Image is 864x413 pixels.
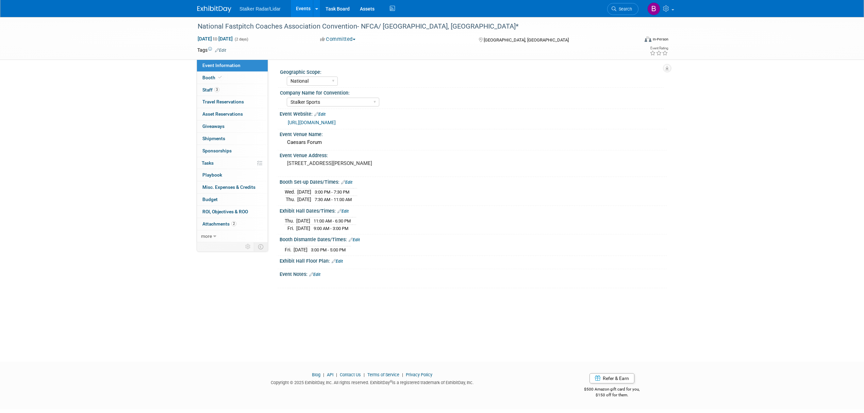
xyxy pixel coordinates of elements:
td: [DATE] [296,217,310,225]
img: ExhibitDay [197,6,231,13]
span: 11:00 AM - 6:30 PM [314,218,351,224]
span: 2 [231,221,236,226]
td: Tags [197,47,226,53]
span: | [400,372,405,377]
a: ROI, Objectives & ROO [197,206,268,218]
div: $150 off for them. [557,392,667,398]
span: Staff [202,87,219,93]
a: Event Information [197,60,268,71]
a: Attachments2 [197,218,268,230]
div: In-Person [652,37,668,42]
a: [URL][DOMAIN_NAME] [288,120,336,125]
a: Search [607,3,638,15]
span: | [362,372,366,377]
div: Caesars Forum [285,137,662,148]
div: Exhibit Hall Dates/Times: [280,206,667,215]
a: Privacy Policy [406,372,432,377]
span: ROI, Objectives & ROO [202,209,248,214]
a: Edit [341,180,352,185]
img: Brooke Journet [647,2,660,15]
span: Giveaways [202,123,225,129]
td: Fri. [285,225,296,232]
td: [DATE] [297,196,311,203]
span: Playbook [202,172,222,178]
span: Booth [202,75,223,80]
div: Event Format [598,35,668,46]
a: Edit [349,237,360,242]
td: Thu. [285,196,297,203]
span: 9:00 AM - 3:00 PM [314,226,348,231]
span: Budget [202,197,218,202]
td: Thu. [285,217,296,225]
a: more [197,230,268,242]
td: Toggle Event Tabs [254,242,268,251]
a: Terms of Service [367,372,399,377]
div: Company Name for Convention: [280,88,664,96]
a: Edit [309,272,320,277]
a: Budget [197,194,268,205]
i: Booth reservation complete [218,76,222,79]
span: | [334,372,339,377]
span: Event Information [202,63,240,68]
span: 3:00 PM - 5:00 PM [311,247,346,252]
a: Contact Us [340,372,361,377]
span: Misc. Expenses & Credits [202,184,255,190]
img: Format-Inperson.png [645,36,651,42]
a: Booth [197,72,268,84]
span: [GEOGRAPHIC_DATA], [GEOGRAPHIC_DATA] [484,37,569,43]
td: Personalize Event Tab Strip [242,242,254,251]
div: Booth Dismantle Dates/Times: [280,234,667,243]
span: 7:30 AM - 11:00 AM [315,197,352,202]
a: Playbook [197,169,268,181]
div: Event Notes: [280,269,667,278]
span: Asset Reservations [202,111,243,117]
pre: [STREET_ADDRESS][PERSON_NAME] [287,160,433,166]
sup: ® [390,380,392,383]
div: Event Rating [650,47,668,50]
span: (2 days) [234,37,248,42]
a: Edit [332,259,343,264]
span: 3:00 PM - 7:30 PM [315,189,349,195]
span: more [201,233,212,239]
div: Geographic Scope: [280,67,664,76]
a: Edit [215,48,226,53]
td: [DATE] [296,225,310,232]
a: Staff3 [197,84,268,96]
a: Blog [312,372,320,377]
td: Wed. [285,188,297,196]
a: Edit [337,209,349,214]
td: [DATE] [297,188,311,196]
span: Attachments [202,221,236,227]
span: | [321,372,326,377]
span: Sponsorships [202,148,232,153]
div: Event Website: [280,109,667,118]
span: Tasks [202,160,214,166]
div: Copyright © 2025 ExhibitDay, Inc. All rights reserved. ExhibitDay is a registered trademark of Ex... [197,378,547,386]
a: Shipments [197,133,268,145]
td: [DATE] [294,246,308,253]
div: $500 Amazon gift card for you, [557,382,667,398]
div: Event Venue Address: [280,150,667,159]
span: 3 [214,87,219,92]
button: Committed [318,36,358,43]
a: Edit [314,112,326,117]
div: National Fastpitch Coaches Association Convention- NFCA/ [GEOGRAPHIC_DATA], [GEOGRAPHIC_DATA]* [195,20,628,33]
a: Sponsorships [197,145,268,157]
div: Exhibit Hall Floor Plan: [280,256,667,265]
span: [DATE] [DATE] [197,36,233,42]
span: Shipments [202,136,225,141]
span: Travel Reservations [202,99,244,104]
span: Search [616,6,632,12]
span: Stalker Radar/Lidar [239,6,281,12]
a: Refer & Earn [589,373,634,383]
a: Asset Reservations [197,108,268,120]
a: API [327,372,333,377]
span: to [212,36,218,42]
a: Misc. Expenses & Credits [197,181,268,193]
div: Event Venue Name: [280,129,667,138]
div: Booth Set-up Dates/Times: [280,177,667,186]
a: Travel Reservations [197,96,268,108]
a: Giveaways [197,120,268,132]
td: Fri. [285,246,294,253]
a: Tasks [197,157,268,169]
